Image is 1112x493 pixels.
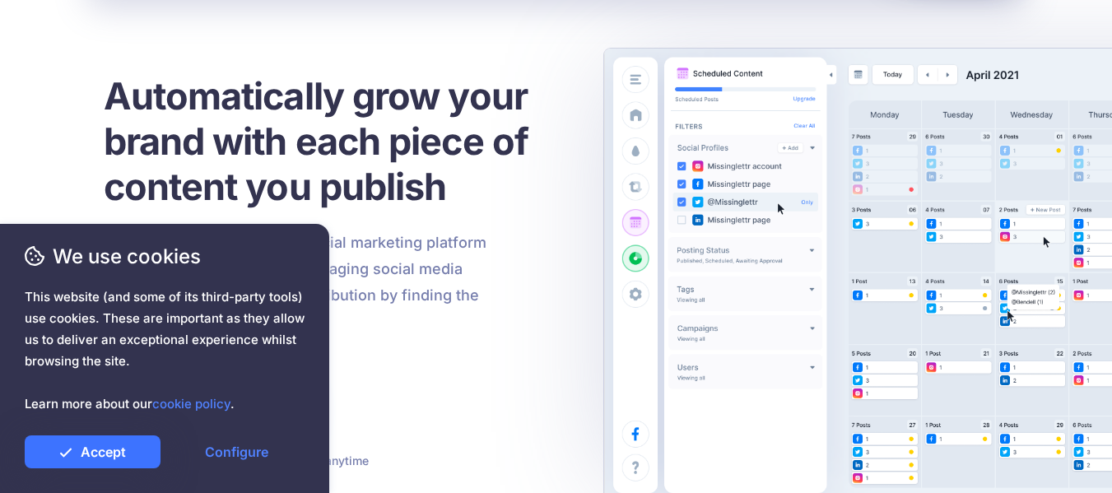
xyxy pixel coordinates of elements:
[152,396,230,412] a: cookie policy
[25,435,161,468] a: Accept
[25,286,305,415] span: This website (and some of its third-party tools) use cookies. These are important as they allow u...
[25,242,305,271] span: We use cookies
[104,73,569,209] h1: Automatically grow your brand with each piece of content you publish
[169,435,305,468] a: Configure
